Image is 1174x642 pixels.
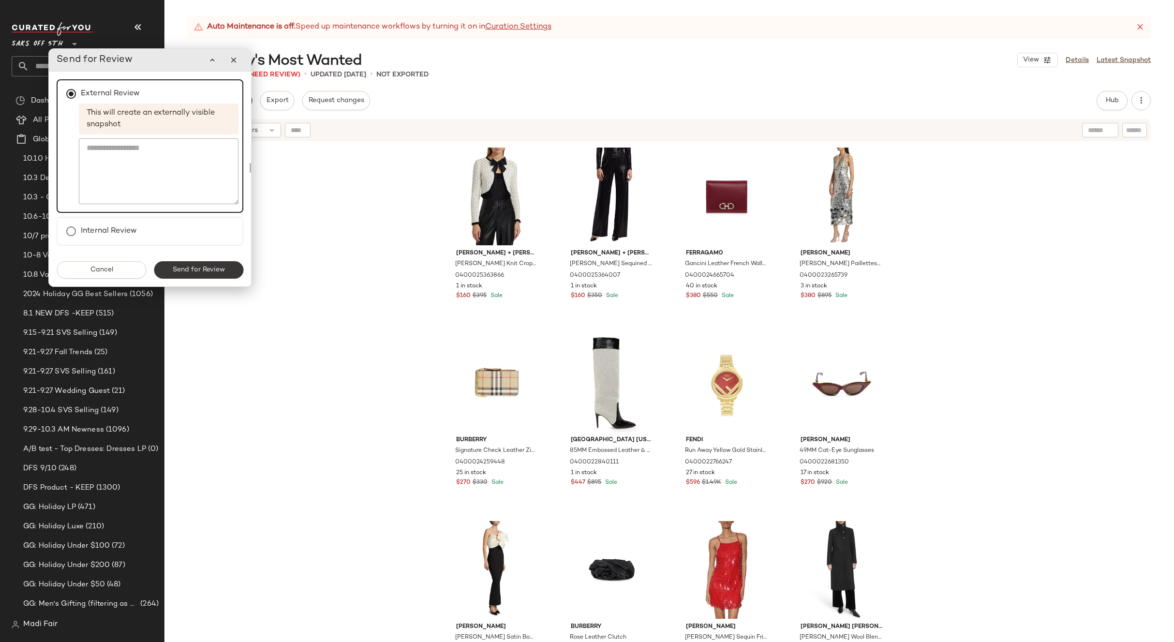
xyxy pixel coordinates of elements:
[110,386,125,397] span: (21)
[801,292,816,300] span: $380
[473,292,487,300] span: $395
[570,633,626,642] span: Rose Leather Clutch
[455,260,537,269] span: [PERSON_NAME] Knit Cropped Cardigan
[23,540,110,552] span: GG: Holiday Under $100
[685,458,732,467] span: 0400022766247
[456,249,538,258] span: [PERSON_NAME] + [PERSON_NAME]
[801,249,882,258] span: [PERSON_NAME]
[686,478,700,487] span: $596
[703,292,718,300] span: $550
[800,633,881,642] span: [PERSON_NAME] Wool Blend Peacoat
[793,521,890,619] img: 0400019408639_BLACK
[686,469,715,478] span: 27 in stock
[563,521,660,619] img: 0400022721878_BLACK
[23,502,76,513] span: GG: Holiday LP
[456,436,538,445] span: Burberry
[685,271,734,280] span: 0400024665704
[92,347,108,358] span: (25)
[97,328,117,339] span: (149)
[720,293,734,299] span: Sale
[12,621,19,628] img: svg%3e
[57,463,76,474] span: (248)
[571,478,585,487] span: $447
[571,282,597,291] span: 1 in stock
[370,69,372,80] span: •
[801,282,827,291] span: 3 in stock
[94,482,120,493] span: (1300)
[1017,53,1058,67] button: View
[23,482,94,493] span: DFS Product - KEEP
[456,623,538,631] span: [PERSON_NAME]
[23,560,110,571] span: GG: Holiday Under $200
[1066,55,1089,65] a: Details
[105,579,121,590] span: (48)
[1105,97,1119,105] span: Hub
[570,271,620,280] span: 0400025364007
[128,289,153,300] span: (1056)
[237,71,300,78] span: (92 Need Review)
[12,22,94,36] img: cfy_white_logo.C9jOOHJF.svg
[793,334,890,432] img: 0400022681350_BORDEAUXBROWN
[23,289,128,300] span: 2024 Holiday GG Best Sellers
[23,347,92,358] span: 9.21-9.27 Fall Trends
[23,192,116,203] span: 10.3 - OCT aged sale SVS
[801,436,882,445] span: [PERSON_NAME]
[686,436,768,445] span: Fendi
[686,292,701,300] span: $380
[604,293,618,299] span: Sale
[23,231,77,242] span: 10/7 promo svs
[207,21,296,33] strong: Auto Maintenance is off.
[1097,55,1151,65] a: Latest Snapshot
[23,211,110,223] span: 10.6-10.10 AM Newness
[455,458,505,467] span: 0400024259448
[455,271,504,280] span: 0400025363866
[801,469,829,478] span: 17 in stock
[23,250,138,261] span: 10-8 Valentino BP (NOT GREEN)
[456,478,471,487] span: $270
[376,70,429,80] p: Not Exported
[702,478,721,487] span: $1.49K
[260,91,294,110] button: Export
[172,266,225,274] span: Send for Review
[800,458,849,467] span: 0400022681350
[23,424,104,435] span: 9.29-10.3 AM Newness
[1097,91,1128,110] button: Hub
[570,447,652,455] span: 85MM Embossed Leather & Cotton Colorblocked Knee-High Boots
[1023,56,1039,64] span: View
[571,469,597,478] span: 1 in stock
[563,334,660,432] img: 0400022840111
[96,366,115,377] span: (161)
[79,104,238,134] span: This will create an externally visible snapshot
[678,334,775,432] img: 0400022766247_GOLD
[570,458,619,467] span: 0400022840111
[201,51,362,71] span: Holiday's Most Wanted
[33,134,96,145] span: Global Clipboards
[23,328,97,339] span: 9.15-9.21 SVS Selling
[110,560,125,571] span: (87)
[448,521,546,619] img: 0400022961920
[723,479,737,486] span: Sale
[801,623,882,631] span: [PERSON_NAME] [PERSON_NAME]
[23,366,96,377] span: 9.21-9.27 SVS Selling
[571,436,653,445] span: [GEOGRAPHIC_DATA] [US_STATE]
[23,579,105,590] span: GG: Holiday Under $50
[23,405,99,416] span: 9.28-10.4 SVS Selling
[817,292,832,300] span: $895
[800,271,847,280] span: 0400023265739
[678,148,775,245] img: 0400024665704_CARMINE
[448,148,546,245] img: 0400025363866_SOFTWHITEBLACK
[685,633,767,642] span: [PERSON_NAME] Sequin Fringe Minidress
[685,447,767,455] span: Run Away Yellow Gold Stainless Steel & Red Opalin Dial Bracelet Watch/36MM
[571,623,653,631] span: Burberry
[817,478,832,487] span: $920
[686,249,768,258] span: Ferragamo
[23,173,107,184] span: 10.3 Designer Shoe Edit
[99,405,119,416] span: (149)
[473,478,488,487] span: $330
[23,153,121,164] span: 10.10 Holiday Most Wanted
[33,115,76,126] span: All Products
[266,97,288,105] span: Export
[23,386,110,397] span: 9.21-9.27 Wedding Guest
[571,249,653,258] span: [PERSON_NAME] + [PERSON_NAME]
[448,334,546,432] img: 0400024259448_ARCHIVEBEIGE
